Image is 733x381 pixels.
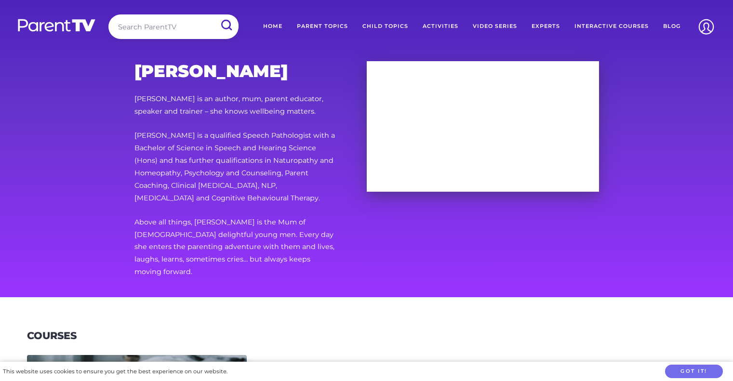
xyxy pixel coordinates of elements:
[108,14,239,39] input: Search ParentTV
[213,14,239,36] input: Submit
[27,330,77,342] h3: Courses
[355,14,415,39] a: Child Topics
[3,367,227,377] div: This website uses cookies to ensure you get the best experience on our website.
[290,14,355,39] a: Parent Topics
[524,14,567,39] a: Experts
[466,14,524,39] a: Video Series
[134,61,336,81] h2: [PERSON_NAME]
[567,14,656,39] a: Interactive Courses
[665,365,723,379] button: Got it!
[134,130,336,205] p: [PERSON_NAME] is a qualified Speech Pathologist with a Bachelor of Science in Speech and Hearing ...
[134,216,336,279] p: Above all things, [PERSON_NAME] is the Mum of [DEMOGRAPHIC_DATA] delightful young men. Every day ...
[256,14,290,39] a: Home
[17,18,96,32] img: parenttv-logo-white.4c85aaf.svg
[415,14,466,39] a: Activities
[134,93,336,118] p: [PERSON_NAME] is an author, mum, parent educator, speaker and trainer – she knows wellbeing matters.
[694,14,719,39] img: Account
[656,14,688,39] a: Blog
